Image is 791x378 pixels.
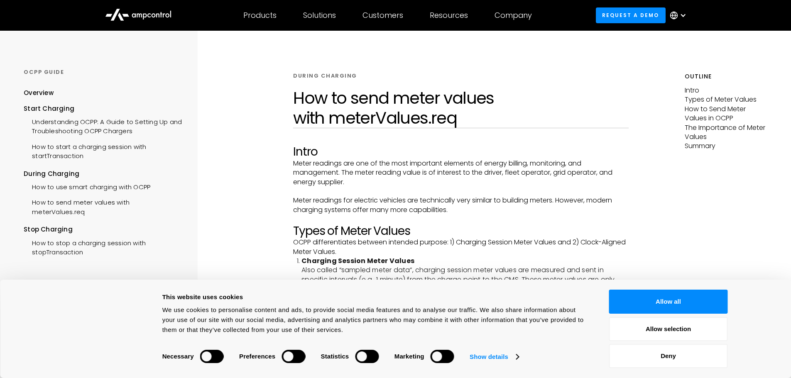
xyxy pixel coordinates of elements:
[609,317,728,341] button: Allow selection
[24,225,182,234] div: Stop Charging
[24,194,182,219] a: How to send meter values with meterValues.req
[303,11,336,20] div: Solutions
[495,11,532,20] div: Company
[24,169,182,178] div: During Charging
[24,68,182,76] div: OCPP GUIDE
[162,305,590,335] div: We use cookies to personalise content and ads, to provide social media features and to analyse ou...
[24,178,150,194] a: How to use smart charging with OCPP
[293,88,629,128] h1: How to send meter values with meterValues.req
[24,113,182,138] a: Understanding OCPP: A Guide to Setting Up and Troubleshooting OCPP Chargers
[685,95,767,104] p: Types of Meter Values
[596,7,666,23] a: Request a demo
[394,353,424,360] strong: Marketing
[239,353,275,360] strong: Preferences
[293,238,629,256] p: OCPP differentiates between intended purpose: 1) Charging Session Meter Values and 2) Clock-Align...
[293,215,629,224] p: ‍
[430,11,468,20] div: Resources
[293,72,357,80] div: DURING CHARGING
[301,256,414,266] strong: Charging Session Meter Values
[24,104,182,113] div: Start Charging
[685,105,767,123] p: How to Send Meter Values in OCPP
[685,141,767,151] p: Summary
[24,234,182,259] a: How to stop a charging session with stopTransaction
[685,123,767,142] p: The Importance of Meter Values
[609,290,728,314] button: Allow all
[293,224,629,238] h2: Types of Meter Values
[24,88,54,104] a: Overview
[243,11,277,20] div: Products
[293,159,629,187] p: Meter readings are one of the most important elements of energy billing, monitoring, and manageme...
[321,353,349,360] strong: Statistics
[362,11,403,20] div: Customers
[470,351,519,363] a: Show details
[685,86,767,95] p: Intro
[162,353,194,360] strong: Necessary
[301,256,629,294] li: Also called “sampled meter data”, charging session meter values are measured and sent in specific...
[293,145,629,159] h2: Intro
[293,196,629,215] p: Meter readings for electric vehicles are technically very similar to building meters. However, mo...
[24,88,54,98] div: Overview
[293,187,629,196] p: ‍
[685,72,767,81] h5: Outline
[24,138,182,163] a: How to start a charging session with startTransaction
[609,344,728,368] button: Deny
[162,292,590,302] div: This website uses cookies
